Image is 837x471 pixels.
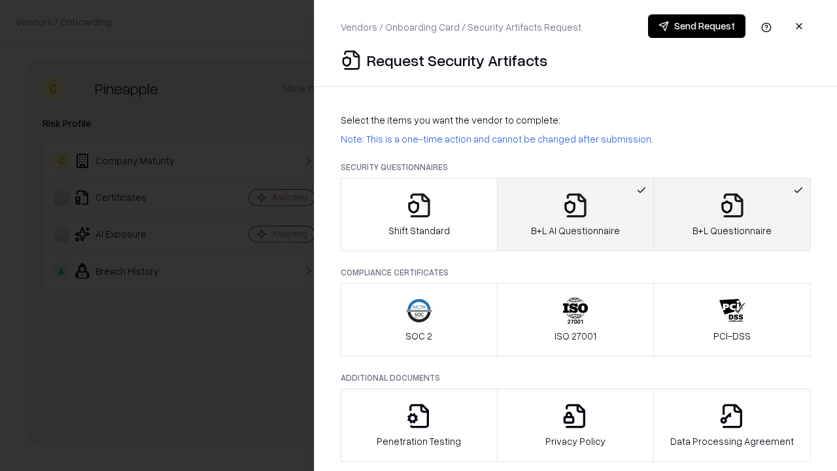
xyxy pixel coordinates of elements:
button: B+L Questionnaire [653,178,811,251]
p: Shift Standard [388,224,450,237]
p: Additional Documents [341,372,811,383]
p: Request Security Artifacts [367,50,547,71]
button: Penetration Testing [341,389,498,462]
p: B+L AI Questionnaire [531,224,620,237]
button: Privacy Policy [497,389,655,462]
button: Send Request [648,14,745,38]
p: SOC 2 [405,329,432,343]
button: PCI-DSS [653,283,811,357]
p: Note: This is a one-time action and cannot be changed after submission. [341,132,811,146]
p: Data Processing Agreement [670,434,794,448]
p: Select the items you want the vendor to complete: [341,113,811,127]
p: B+L Questionnaire [692,224,772,237]
p: Compliance Certificates [341,267,811,278]
p: Vendors / Onboarding Card / Security Artifacts Request [341,20,581,34]
p: Privacy Policy [545,434,606,448]
p: PCI-DSS [713,329,751,343]
p: Penetration Testing [377,434,461,448]
button: B+L AI Questionnaire [497,178,655,251]
button: ISO 27001 [497,283,655,357]
button: SOC 2 [341,283,498,357]
button: Shift Standard [341,178,498,251]
button: Data Processing Agreement [653,389,811,462]
p: ISO 27001 [555,329,596,343]
p: Security Questionnaires [341,162,811,173]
